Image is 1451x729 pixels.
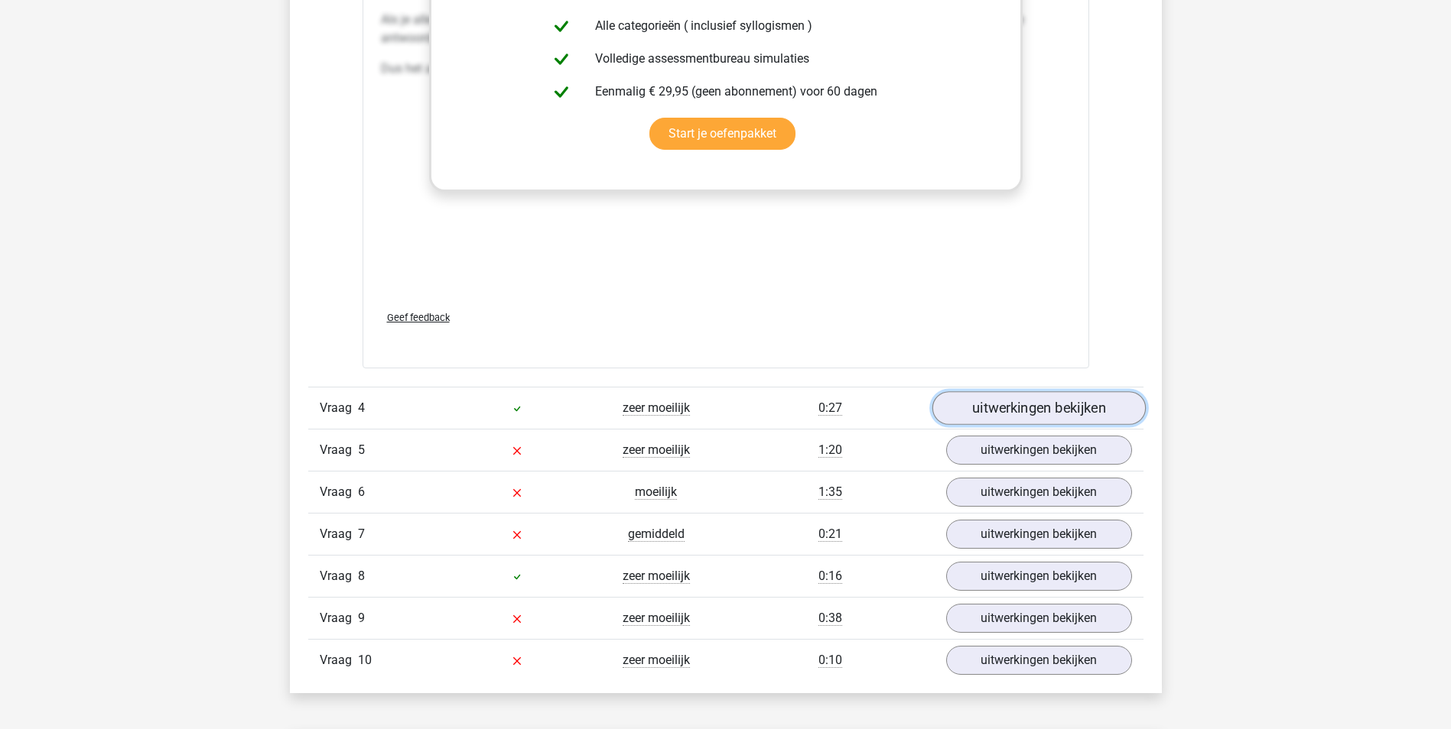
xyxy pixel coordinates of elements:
[358,653,372,667] span: 10
[818,400,842,416] span: 0:27
[946,436,1132,465] a: uitwerkingen bekijken
[381,11,1071,47] p: Als je alle mogelijke antwoorden op dezelfde manier opschrijft, kun je zien dat de enige logische...
[946,646,1132,675] a: uitwerkingen bekijken
[358,611,365,625] span: 9
[320,483,358,501] span: Vraag
[623,653,690,668] span: zeer moeilijk
[932,391,1145,425] a: uitwerkingen bekijken
[649,118,795,150] a: Start je oefenpakket
[818,653,842,668] span: 0:10
[381,60,1071,78] p: Dus het antwoord is: Sommige phenomenae zijn phenomeni
[946,604,1132,633] a: uitwerkingen bekijken
[320,567,358,585] span: Vraag
[946,562,1132,591] a: uitwerkingen bekijken
[818,569,842,584] span: 0:16
[818,611,842,626] span: 0:38
[320,525,358,543] span: Vraag
[818,526,842,542] span: 0:21
[623,611,690,626] span: zeer moeilijk
[946,520,1132,549] a: uitwerkingen bekijken
[818,442,842,458] span: 1:20
[623,569,690,584] span: zeer moeilijk
[628,526,685,542] span: gemiddeld
[358,400,365,415] span: 4
[358,484,365,499] span: 6
[623,442,690,458] span: zeer moeilijk
[387,312,450,323] span: Geef feedback
[358,569,365,583] span: 8
[818,484,842,500] span: 1:35
[320,399,358,417] span: Vraag
[635,484,677,500] span: moeilijk
[320,441,358,459] span: Vraag
[320,609,358,627] span: Vraag
[320,651,358,669] span: Vraag
[358,442,365,457] span: 5
[623,400,690,416] span: zeer moeilijk
[358,526,365,541] span: 7
[946,478,1132,507] a: uitwerkingen bekijken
